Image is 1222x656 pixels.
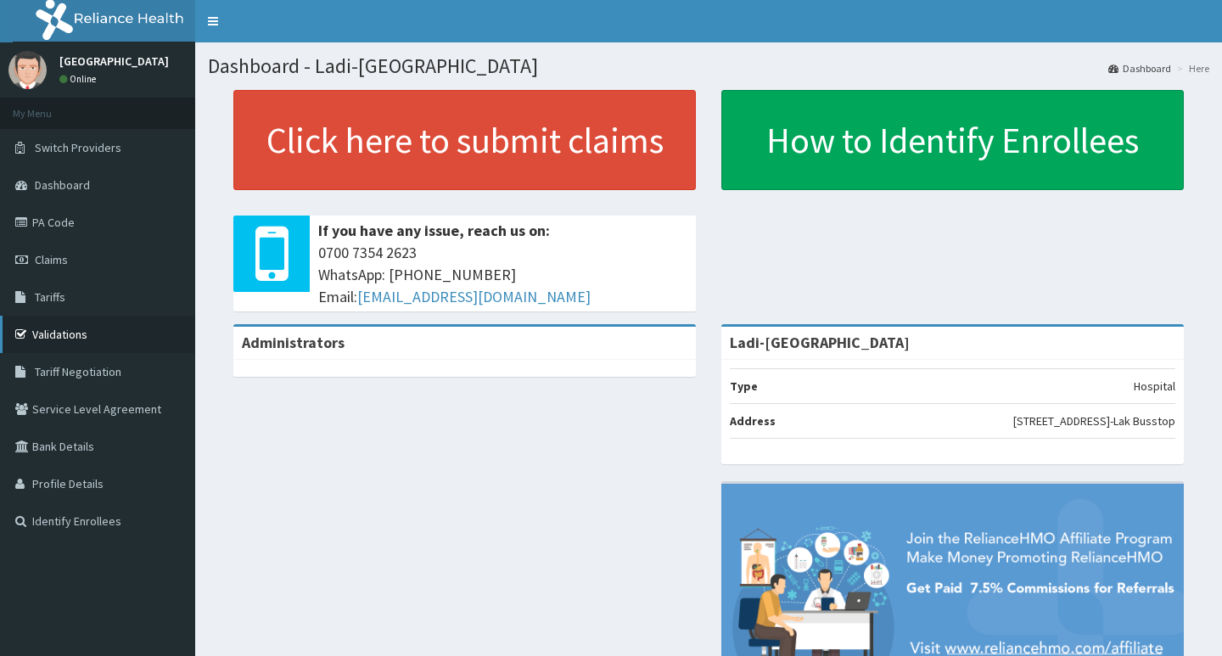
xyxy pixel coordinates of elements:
p: [GEOGRAPHIC_DATA] [59,55,169,67]
b: Administrators [242,333,345,352]
a: Dashboard [1108,61,1171,76]
span: Claims [35,252,68,267]
h1: Dashboard - Ladi-[GEOGRAPHIC_DATA] [208,55,1209,77]
strong: Ladi-[GEOGRAPHIC_DATA] [730,333,910,352]
span: Switch Providers [35,140,121,155]
a: [EMAIL_ADDRESS][DOMAIN_NAME] [357,287,591,306]
span: Tariffs [35,289,65,305]
li: Here [1173,61,1209,76]
b: Address [730,413,776,429]
a: Click here to submit claims [233,90,696,190]
p: Hospital [1134,378,1175,395]
span: Dashboard [35,177,90,193]
span: 0700 7354 2623 WhatsApp: [PHONE_NUMBER] Email: [318,242,687,307]
b: Type [730,378,758,394]
b: If you have any issue, reach us on: [318,221,550,240]
a: Online [59,73,100,85]
a: How to Identify Enrollees [721,90,1184,190]
img: User Image [8,51,47,89]
span: Tariff Negotiation [35,364,121,379]
p: [STREET_ADDRESS]-Lak Busstop [1013,412,1175,429]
